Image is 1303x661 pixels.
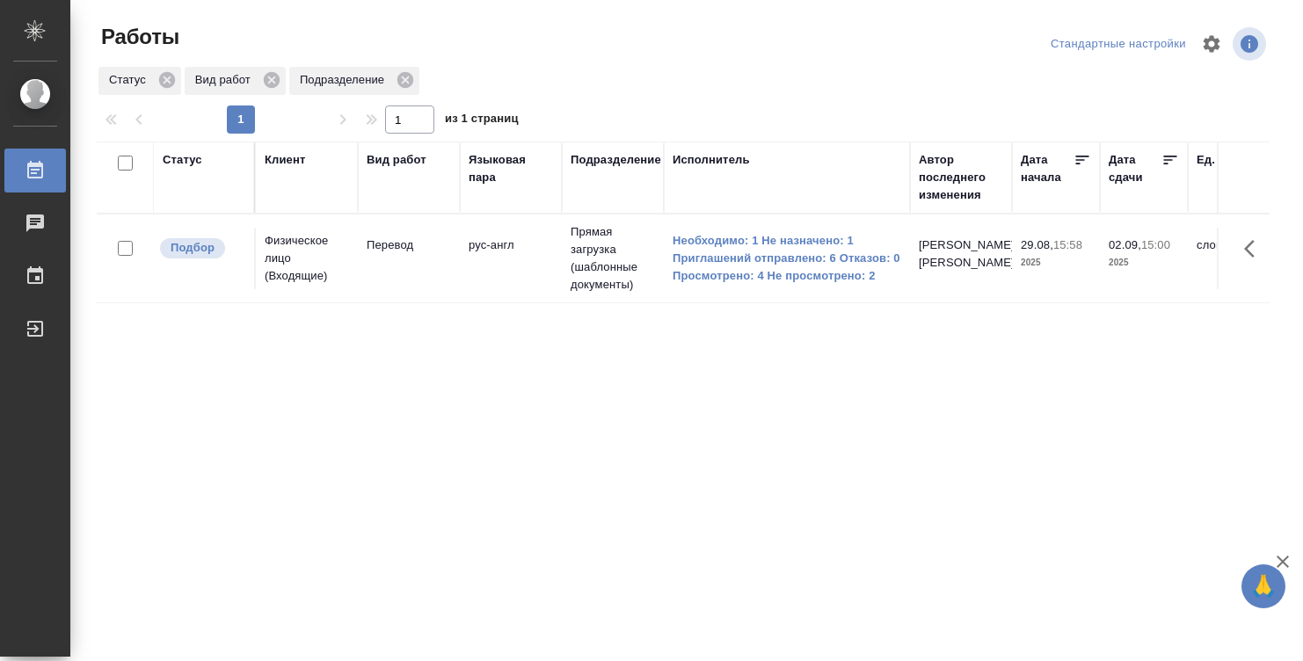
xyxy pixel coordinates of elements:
div: Ед. изм [1197,151,1240,169]
td: [PERSON_NAME] [PERSON_NAME] [910,228,1012,289]
span: Работы [97,23,179,51]
div: Статус [163,151,202,169]
div: Клиент [265,151,305,169]
div: Вид работ [185,67,286,95]
td: рус-англ [460,228,562,289]
span: 🙏 [1248,568,1278,605]
td: Прямая загрузка (шаблонные документы) [562,214,664,302]
div: Подразделение [289,67,419,95]
p: 15:58 [1053,238,1082,251]
div: Можно подбирать исполнителей [158,236,245,260]
div: Языковая пара [469,151,553,186]
div: Дата сдачи [1109,151,1161,186]
p: Вид работ [195,71,257,89]
p: 2025 [1021,254,1091,272]
div: Дата начала [1021,151,1074,186]
p: Перевод [367,236,451,254]
p: 29.08, [1021,238,1053,251]
div: Автор последнего изменения [919,151,1003,204]
button: 🙏 [1241,564,1285,608]
p: 02.09, [1109,238,1141,251]
span: Посмотреть информацию [1233,27,1270,61]
p: 15:00 [1141,238,1170,251]
div: split button [1046,31,1190,58]
span: Настроить таблицу [1190,23,1233,65]
p: Подбор [171,239,215,257]
div: Подразделение [571,151,661,169]
div: Исполнитель [673,151,750,169]
p: Физическое лицо (Входящие) [265,232,349,285]
p: Статус [109,71,152,89]
p: 2025 [1109,254,1179,272]
a: Необходимо: 1 Не назначено: 1 Приглашений отправлено: 6 Отказов: 0 Просмотрено: 4 Не просмотрено: 2 [673,232,901,285]
button: Здесь прячутся важные кнопки [1234,228,1276,270]
span: из 1 страниц [445,108,519,134]
div: Вид работ [367,151,426,169]
td: слово [1188,228,1290,289]
div: Статус [98,67,181,95]
p: Подразделение [300,71,390,89]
